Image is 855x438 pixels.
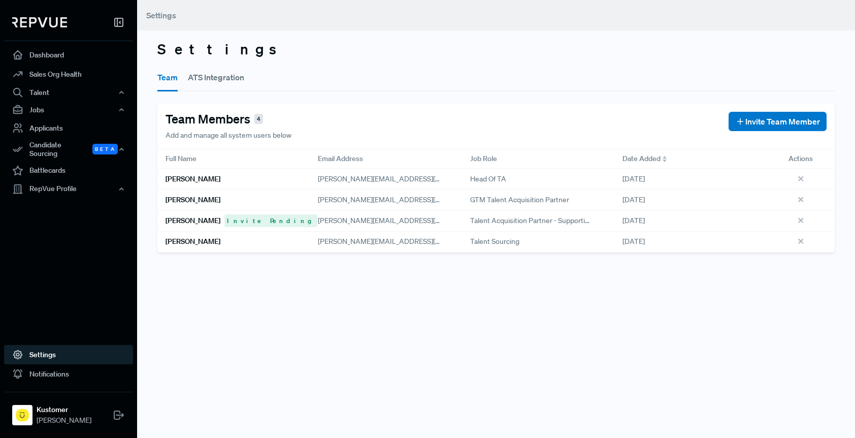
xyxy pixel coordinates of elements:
[4,364,133,384] a: Notifications
[318,153,363,164] span: Email Address
[12,17,67,27] img: RepVue
[614,190,767,210] div: [DATE]
[188,63,244,91] button: ATS Integration
[157,63,178,91] button: Team
[318,195,489,204] span: [PERSON_NAME][EMAIL_ADDRESS][DOMAIN_NAME]
[166,175,220,183] h6: [PERSON_NAME]
[4,101,133,118] button: Jobs
[470,236,519,247] span: Talent Sourcing
[37,415,91,426] span: [PERSON_NAME]
[146,10,176,20] span: Settings
[4,392,133,430] a: KustomerKustomer[PERSON_NAME]
[4,65,133,84] a: Sales Org Health
[157,41,835,58] h3: Settings
[622,153,661,164] span: Date Added
[4,180,133,198] button: RepVue Profile
[614,149,767,169] div: Toggle SortBy
[318,237,544,246] span: [PERSON_NAME][EMAIL_ADDRESS][PERSON_NAME][DOMAIN_NAME]
[254,114,263,124] span: 4
[4,345,133,364] a: Settings
[166,216,220,225] h6: [PERSON_NAME]
[166,237,220,246] h6: [PERSON_NAME]
[14,407,30,423] img: Kustomer
[4,138,133,161] div: Candidate Sourcing
[614,169,767,190] div: [DATE]
[4,45,133,65] a: Dashboard
[788,153,813,164] span: Actions
[470,174,506,184] span: Head of TA
[166,153,196,164] span: Full Name
[318,216,544,225] span: [PERSON_NAME][EMAIL_ADDRESS][PERSON_NAME][DOMAIN_NAME]
[92,144,118,154] span: Beta
[166,196,220,204] h6: [PERSON_NAME]
[166,130,291,141] p: Add and manage all system users below
[729,112,827,131] button: Invite Team Member
[224,214,317,227] span: Invite Pending
[37,404,91,415] strong: Kustomer
[470,195,569,205] span: GTM Talent Acquisition Partner
[4,84,133,101] button: Talent
[614,210,767,231] div: [DATE]
[470,215,592,226] span: Talent Acquisition Partner - Supporting CX (customer success, professional services, and technica...
[470,153,497,164] span: Job Role
[4,118,133,138] a: Applicants
[614,232,767,253] div: [DATE]
[318,174,544,183] span: [PERSON_NAME][EMAIL_ADDRESS][PERSON_NAME][DOMAIN_NAME]
[4,138,133,161] button: Candidate Sourcing Beta
[166,112,250,127] h4: Team Members
[745,115,820,128] span: Invite Team Member
[4,161,133,180] a: Battlecards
